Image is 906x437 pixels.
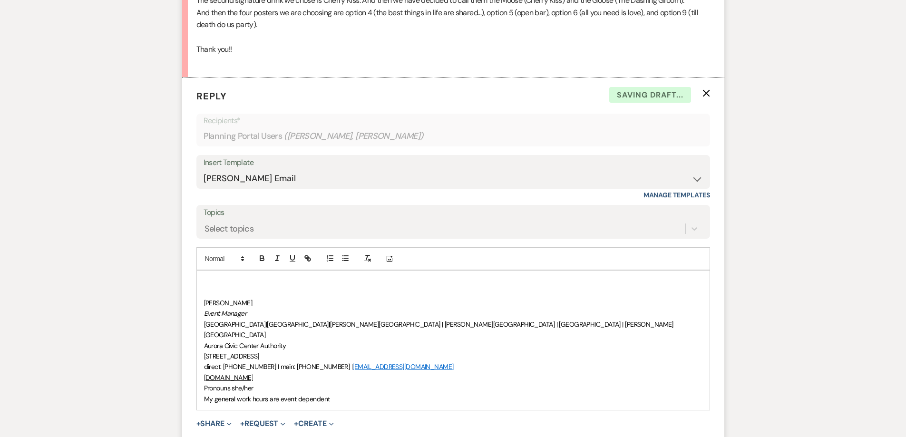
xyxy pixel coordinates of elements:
span: Saving draft... [609,87,691,103]
span: + [294,420,298,427]
button: Share [196,420,232,427]
span: [PERSON_NAME][GEOGRAPHIC_DATA] | [PERSON_NAME][GEOGRAPHIC_DATA] | [GEOGRAPHIC_DATA] | [PERSON_NAM... [204,320,673,339]
div: Select topics [205,223,254,235]
label: Topics [204,206,703,220]
strong: | [265,320,267,329]
span: Pronouns she/her [204,384,253,392]
span: ( [PERSON_NAME], [PERSON_NAME] ) [284,130,424,143]
span: + [240,420,244,427]
a: [DOMAIN_NAME] [204,373,253,382]
a: [EMAIL_ADDRESS][DOMAIN_NAME] [352,362,453,371]
span: Aurora Civic Center Authority [204,341,286,350]
p: And then the four posters we are choosing are option 4 (the best things in life are shared...), o... [196,7,710,31]
span: direct: [PHONE_NUMBER] I main: [PHONE_NUMBER] | [204,362,353,371]
button: Request [240,420,285,427]
span: [GEOGRAPHIC_DATA] [267,320,328,329]
p: Thank you!! [196,43,710,56]
div: Insert Template [204,156,703,170]
a: Manage Templates [643,191,710,199]
span: [GEOGRAPHIC_DATA] [204,320,265,329]
span: + [196,420,201,427]
span: My general work hours are event dependent [204,395,330,403]
span: [STREET_ADDRESS] [204,352,259,360]
div: Planning Portal Users [204,127,703,146]
button: Create [294,420,333,427]
strong: | [329,320,330,329]
span: Reply [196,90,227,102]
span: [PERSON_NAME] [204,299,253,307]
em: Event Manager [204,309,247,318]
p: Recipients* [204,115,703,127]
